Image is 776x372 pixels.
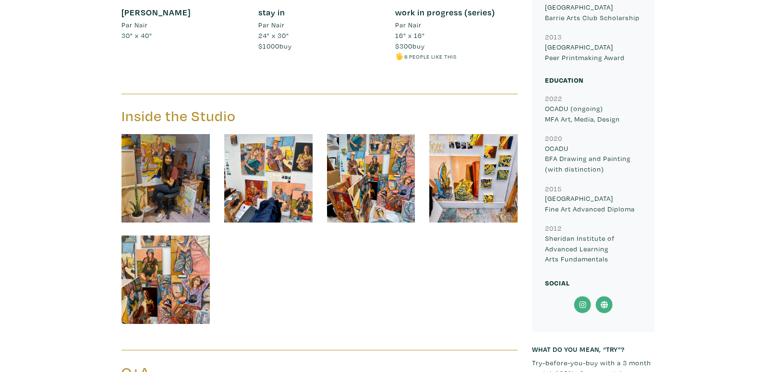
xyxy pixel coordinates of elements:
[532,345,655,353] h6: What do you mean, “try”?
[395,51,518,62] li: 🖐️
[545,103,642,124] p: OCADU (ongoing) MFA Art, Media, Design
[429,134,518,223] img: phpThumb.php
[121,20,148,30] li: Par Nair
[258,20,285,30] li: Par Nair
[258,41,279,50] span: $1000
[545,42,642,62] p: [GEOGRAPHIC_DATA] Peer Printmaking Award
[121,31,152,40] span: 30" x 40"
[395,31,425,40] span: 16" x 16"
[545,278,570,287] small: Social
[395,7,495,18] a: work in progress (series)
[545,193,642,214] p: [GEOGRAPHIC_DATA] Fine Art Advanced Diploma
[545,134,562,143] small: 2020
[545,184,562,193] small: 2015
[258,41,292,50] span: buy
[545,233,642,264] p: Sheridan Institute of Advanced Learning Arts Fundamentals
[545,223,562,233] small: 2012
[395,41,412,50] span: $300
[121,20,244,30] a: Par Nair
[121,134,210,223] img: phpThumb.php
[258,20,381,30] a: Par Nair
[395,41,425,50] span: buy
[545,75,583,85] small: Education
[545,94,562,103] small: 2022
[545,32,562,41] small: 2013
[121,236,210,324] img: phpThumb.php
[258,31,289,40] span: 24" x 30"
[545,2,642,23] p: [GEOGRAPHIC_DATA] Barrie Arts Club Scholarship
[404,53,457,60] small: 8 people like this
[545,143,642,174] p: OCADU BFA Drawing and Painting (with distinction)
[121,107,313,125] h3: Inside the Studio
[121,7,191,18] a: [PERSON_NAME]
[258,7,285,18] a: stay in
[327,134,415,223] img: phpThumb.php
[224,134,313,223] img: phpThumb.php
[395,20,518,30] a: Par Nair
[395,20,422,30] li: Par Nair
